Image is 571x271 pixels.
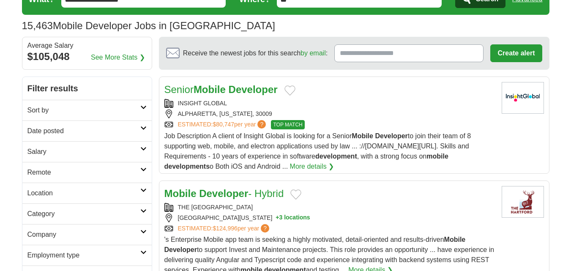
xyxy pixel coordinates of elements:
img: The Hartford logo [502,186,544,218]
span: + [276,214,279,222]
div: ALPHARETTA, [US_STATE], 30009 [164,109,495,118]
span: ? [257,120,266,129]
a: Location [22,183,152,203]
button: Add to favorite jobs [290,189,301,200]
a: by email [301,49,326,57]
div: [GEOGRAPHIC_DATA][US_STATE] [164,214,495,222]
span: ? [261,224,269,233]
h2: Employment type [27,250,140,260]
a: More details ❯ [290,162,334,172]
h1: Mobile Developer Jobs in [GEOGRAPHIC_DATA] [22,20,275,31]
a: Sort by [22,100,152,120]
button: Add to favorite jobs [284,85,295,96]
strong: mobile [426,153,448,160]
a: INSIGHT GLOBAL [178,100,227,107]
h2: Remote [27,167,140,178]
span: TOP MATCH [271,120,304,129]
strong: Mobile [352,132,373,140]
a: Remote [22,162,152,183]
a: Mobile Developer- Hybrid [164,188,284,199]
span: Receive the newest jobs for this search : [183,48,328,58]
a: See More Stats ❯ [91,52,145,63]
a: ESTIMATED:$80,747per year? [178,120,268,129]
div: Average Salary [27,42,147,49]
h2: Category [27,209,140,219]
a: Date posted [22,120,152,141]
button: Create alert [490,44,542,62]
strong: Developer [229,84,278,95]
strong: Developer [164,246,197,253]
span: $124,996 [213,225,237,232]
h2: Filter results [22,77,152,100]
span: Job Description A client of Insight Global is looking for a Senior to join their team of 8 suppor... [164,132,471,170]
a: SeniorMobile Developer [164,84,278,95]
a: Category [22,203,152,224]
strong: development [315,153,357,160]
h2: Company [27,230,140,240]
a: Company [22,224,152,245]
strong: Mobile [164,188,197,199]
a: Salary [22,141,152,162]
a: ESTIMATED:$124,996per year? [178,224,271,233]
a: Employment type [22,245,152,266]
h2: Salary [27,147,140,157]
h2: Date posted [27,126,140,136]
strong: developments [164,163,210,170]
h2: Location [27,188,140,198]
div: $105,048 [27,49,147,64]
span: $80,747 [213,121,234,128]
strong: Mobile [194,84,226,95]
span: 15,463 [22,18,53,33]
img: Insight Global logo [502,82,544,114]
a: THE [GEOGRAPHIC_DATA] [178,204,253,211]
button: +3 locations [276,214,310,222]
strong: Mobile [444,236,466,243]
strong: Developer [199,188,248,199]
strong: Developer [375,132,407,140]
h2: Sort by [27,105,140,115]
